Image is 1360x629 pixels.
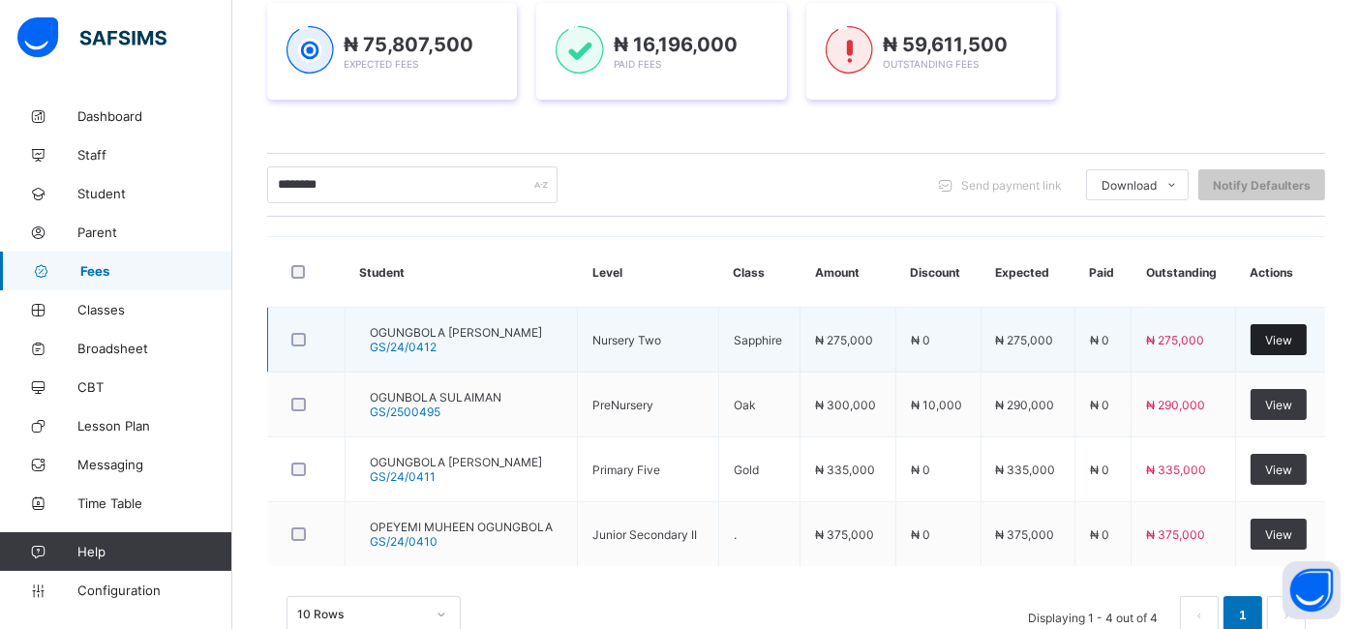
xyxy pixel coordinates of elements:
span: View [1265,333,1292,347]
span: Sapphire [734,333,782,347]
span: ₦ 75,807,500 [344,33,473,56]
th: Discount [895,237,981,308]
span: OGUNGBOLA [PERSON_NAME] [370,325,542,340]
span: ₦ 0 [1090,463,1109,477]
span: GS/2500495 [370,404,440,419]
span: ₦ 0 [1090,398,1109,412]
span: . [734,527,737,542]
span: ₦ 59,611,500 [883,33,1008,56]
span: GS/24/0411 [370,469,436,484]
span: View [1265,398,1292,412]
th: Outstanding [1132,237,1236,308]
span: CBT [77,379,232,395]
span: Messaging [77,457,232,472]
span: Paid Fees [614,58,661,70]
span: Help [77,544,231,559]
span: ₦ 0 [911,527,930,542]
span: Notify Defaulters [1213,178,1311,193]
span: ₦ 375,000 [815,527,874,542]
th: Actions [1235,237,1325,308]
span: ₦ 300,000 [815,398,876,412]
span: Download [1102,178,1157,193]
span: ₦ 275,000 [815,333,873,347]
img: paid-1.3eb1404cbcb1d3b736510a26bbfa3ccb.svg [556,26,603,75]
th: Paid [1074,237,1132,308]
span: ₦ 0 [1090,527,1109,542]
img: outstanding-1.146d663e52f09953f639664a84e30106.svg [826,26,873,75]
span: Fees [80,263,232,279]
span: ₦ 335,000 [996,463,1056,477]
span: Classes [77,302,232,317]
span: ₦ 375,000 [996,527,1055,542]
img: expected-1.03dd87d44185fb6c27cc9b2570c10499.svg [287,26,334,75]
th: Student [346,237,578,308]
div: 10 Rows [297,608,425,622]
span: ₦ 0 [1090,333,1109,347]
span: View [1265,463,1292,477]
span: PreNursery [592,398,653,412]
a: 1 [1233,603,1252,628]
span: ₦ 275,000 [1146,333,1204,347]
span: Oak [734,398,756,412]
span: Primary Five [592,463,660,477]
span: ₦ 10,000 [911,398,962,412]
span: Broadsheet [77,341,232,356]
span: Staff [77,147,232,163]
th: Class [718,237,801,308]
span: Nursery Two [592,333,661,347]
span: Send payment link [961,178,1062,193]
span: ₦ 335,000 [815,463,875,477]
span: Dashboard [77,108,232,124]
span: Configuration [77,583,231,598]
span: Parent [77,225,232,240]
img: safsims [17,17,166,58]
span: Expected Fees [344,58,418,70]
button: Open asap [1283,561,1341,619]
th: Amount [801,237,895,308]
span: OGUNGBOLA [PERSON_NAME] [370,455,542,469]
span: Outstanding Fees [883,58,979,70]
span: Time Table [77,495,232,511]
span: ₦ 335,000 [1146,463,1206,477]
span: OPEYEMI MUHEEN OGUNGBOLA [370,520,553,534]
span: ₦ 0 [911,463,930,477]
th: Expected [981,237,1074,308]
th: Level [578,237,718,308]
span: Junior Secondary II [592,527,697,542]
span: Lesson Plan [77,418,232,434]
span: ₦ 16,196,000 [614,33,738,56]
span: View [1265,527,1292,542]
span: GS/24/0410 [370,534,438,549]
span: ₦ 0 [911,333,930,347]
span: ₦ 375,000 [1146,527,1205,542]
span: Student [77,186,232,201]
span: ₦ 275,000 [996,333,1054,347]
span: OGUNBOLA SULAIMAN [370,390,501,404]
span: GS/24/0412 [370,340,437,354]
span: Gold [734,463,759,477]
span: ₦ 290,000 [1146,398,1205,412]
span: ₦ 290,000 [996,398,1055,412]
